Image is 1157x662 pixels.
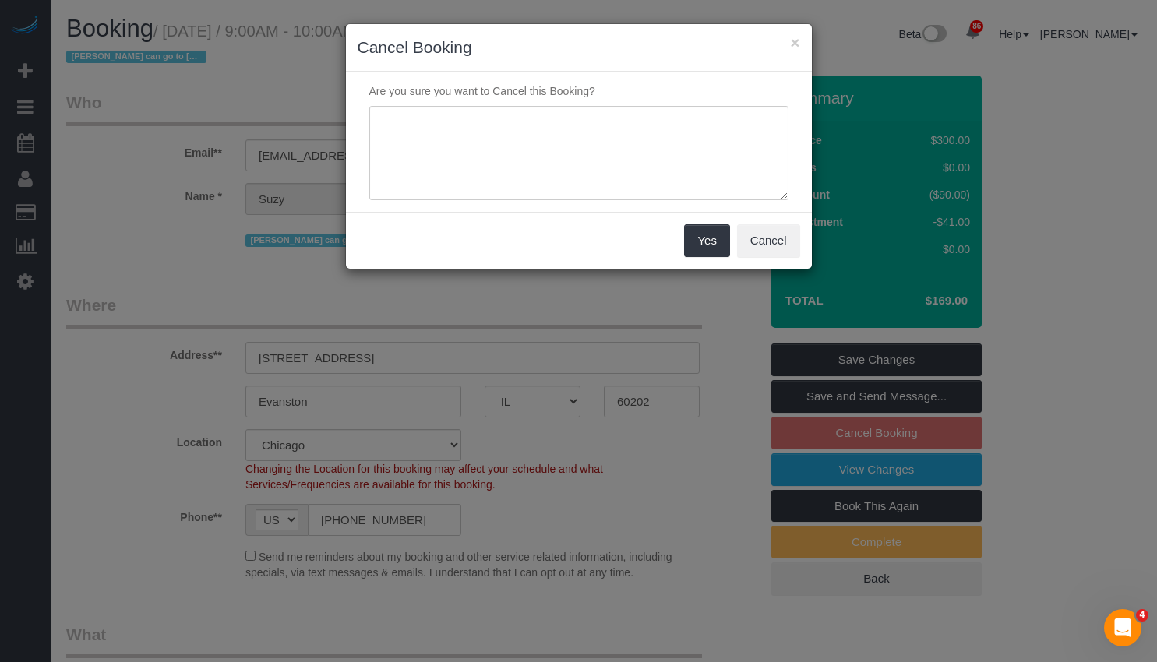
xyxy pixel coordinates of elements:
p: Are you sure you want to Cancel this Booking? [358,83,800,99]
span: 4 [1136,609,1148,622]
button: Cancel [737,224,800,257]
sui-modal: Cancel Booking [346,24,812,269]
button: Yes [684,224,729,257]
h3: Cancel Booking [358,36,800,59]
button: × [790,34,799,51]
iframe: Intercom live chat [1104,609,1141,646]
